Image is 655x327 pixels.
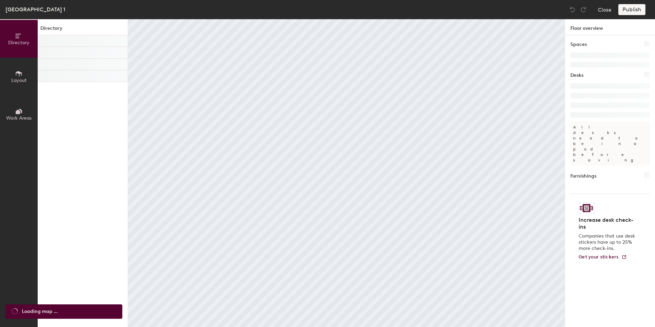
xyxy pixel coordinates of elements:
[5,5,65,14] div: [GEOGRAPHIC_DATA] 1
[580,6,587,13] img: Redo
[579,202,594,214] img: Sticker logo
[128,19,565,327] canvas: Map
[570,122,650,166] p: All desks need to be in a pod before saving
[569,6,576,13] img: Undo
[579,254,619,260] span: Get your stickers
[38,25,128,35] h1: Directory
[8,40,29,46] span: Directory
[565,19,655,35] h1: Floor overview
[6,115,32,121] span: Work Areas
[579,233,637,252] p: Companies that use desk stickers have up to 25% more check-ins.
[11,77,27,83] span: Layout
[570,172,596,180] h1: Furnishings
[579,217,637,230] h4: Increase desk check-ins
[570,72,583,79] h1: Desks
[22,308,58,315] span: Loading map ...
[570,41,587,48] h1: Spaces
[579,254,627,260] a: Get your stickers
[598,4,611,15] button: Close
